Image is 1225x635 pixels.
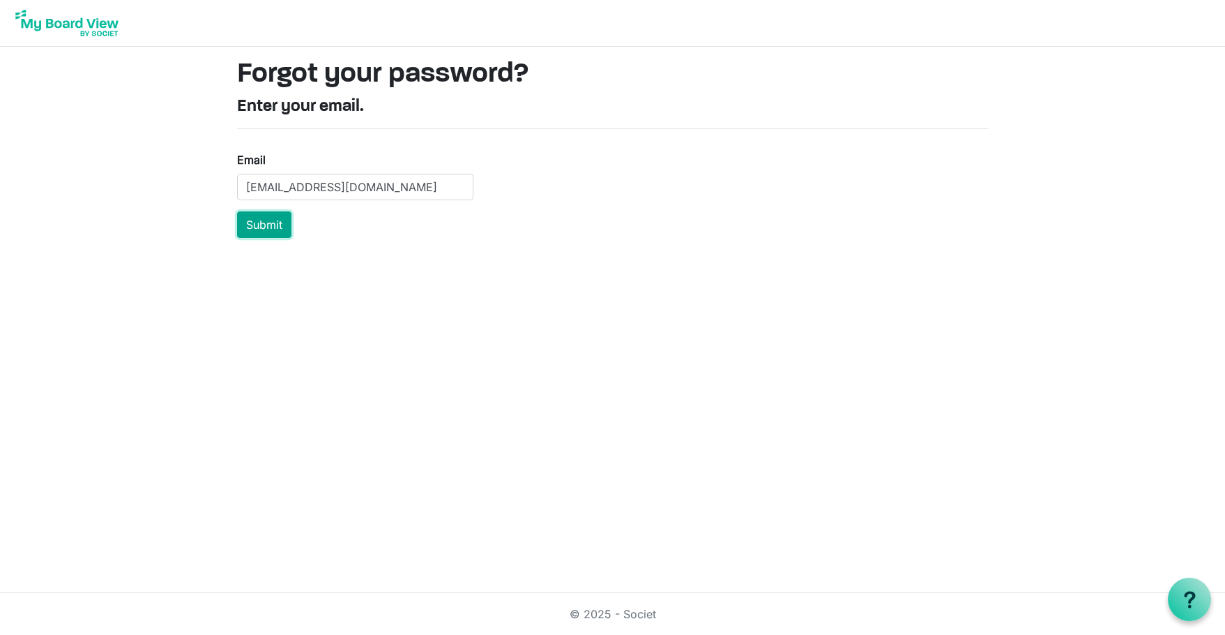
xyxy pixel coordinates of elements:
[570,607,656,621] a: © 2025 - Societ
[237,58,989,91] h1: Forgot your password?
[237,211,291,238] button: Submit
[11,6,123,40] img: My Board View Logo
[237,151,266,168] label: Email
[237,97,989,117] h4: Enter your email.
